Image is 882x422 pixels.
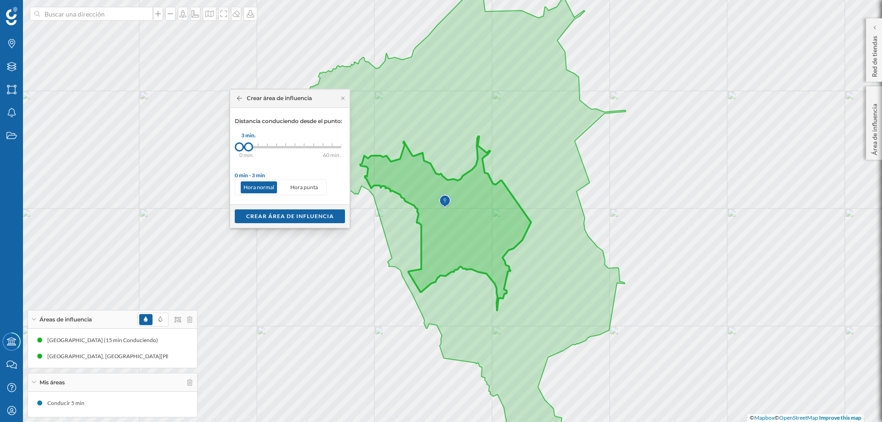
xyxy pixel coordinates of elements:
p: Hora punta [288,181,321,193]
a: Mapbox [754,414,775,421]
div: 3 min. [237,131,260,140]
div: Crear área de influencia [237,94,312,102]
div: [GEOGRAPHIC_DATA] (15 min Conduciendo) [47,336,163,345]
span: Soporte [18,6,51,15]
div: © © [747,414,864,422]
div: 0 min - 3 min [235,171,345,180]
p: Área de influencia [870,100,879,155]
div: 60 min. [323,151,360,160]
p: Hora normal [241,181,277,193]
p: Distancia conduciendo desde el punto: [235,117,345,125]
a: Improve this map [819,414,861,421]
div: Conducir 5 min [47,399,89,408]
span: Mis áreas [40,378,65,387]
a: OpenStreetMap [779,414,818,421]
div: 0 min. [239,151,262,160]
span: Áreas de influencia [40,315,92,324]
img: Geoblink Logo [6,7,17,25]
img: Marker [439,192,451,211]
p: Red de tiendas [870,32,879,77]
